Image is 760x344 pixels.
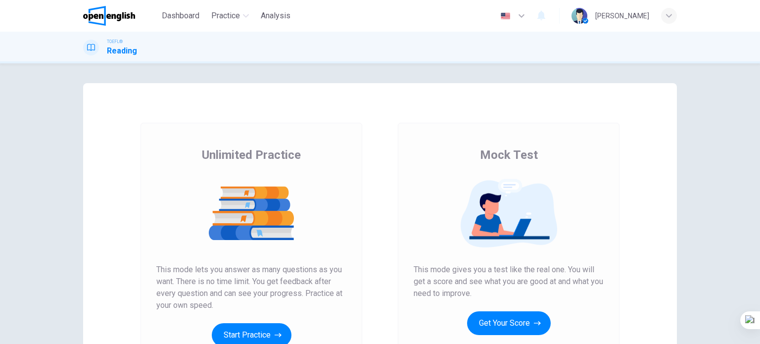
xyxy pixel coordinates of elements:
h1: Reading [107,45,137,57]
div: [PERSON_NAME] [595,10,649,22]
span: Analysis [261,10,290,22]
img: Profile picture [571,8,587,24]
span: This mode gives you a test like the real one. You will get a score and see what you are good at a... [414,264,604,299]
button: Dashboard [158,7,203,25]
span: Practice [211,10,240,22]
img: OpenEnglish logo [83,6,135,26]
span: Dashboard [162,10,199,22]
span: This mode lets you answer as many questions as you want. There is no time limit. You get feedback... [156,264,346,311]
span: Mock Test [480,147,538,163]
span: Unlimited Practice [202,147,301,163]
a: OpenEnglish logo [83,6,158,26]
button: Get Your Score [467,311,551,335]
img: en [499,12,512,20]
span: TOEFL® [107,38,123,45]
button: Practice [207,7,253,25]
button: Analysis [257,7,294,25]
